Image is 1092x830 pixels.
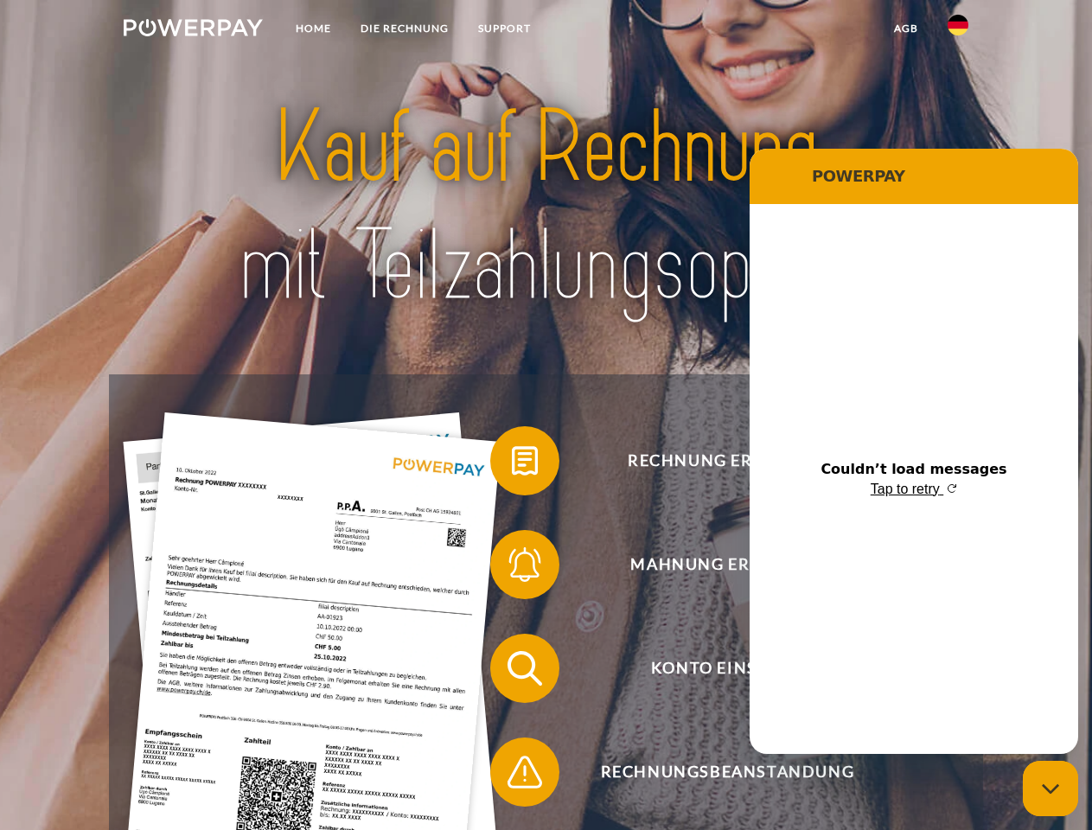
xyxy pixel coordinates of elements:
[503,439,546,482] img: qb_bill.svg
[281,13,346,44] a: Home
[463,13,546,44] a: SUPPORT
[515,634,939,703] span: Konto einsehen
[879,13,933,44] a: agb
[346,13,463,44] a: DIE RECHNUNG
[490,530,940,599] button: Mahnung erhalten?
[165,83,927,331] img: title-powerpay_de.svg
[515,426,939,495] span: Rechnung erhalten?
[124,19,263,36] img: logo-powerpay-white.svg
[503,750,546,794] img: qb_warning.svg
[750,149,1078,754] iframe: Messaging window
[515,737,939,807] span: Rechnungsbeanstandung
[503,647,546,690] img: qb_search.svg
[948,15,968,35] img: de
[490,426,940,495] button: Rechnung erhalten?
[490,737,940,807] button: Rechnungsbeanstandung
[490,634,940,703] button: Konto einsehen
[515,530,939,599] span: Mahnung erhalten?
[503,543,546,586] img: qb_bell.svg
[1023,761,1078,816] iframe: Button to launch messaging window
